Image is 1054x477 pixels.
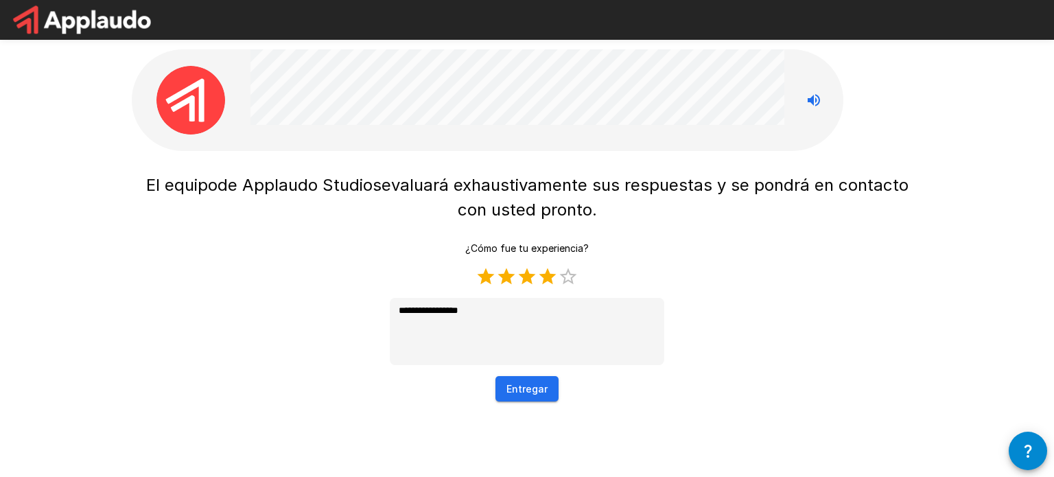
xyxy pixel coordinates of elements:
[800,86,828,114] button: Stop reading questions aloud
[218,175,382,195] font: de Applaudo Studios
[495,376,559,402] button: Entregar
[382,175,913,220] font: evaluará exhaustivamente sus respuestas y se pondrá en contacto con usted pronto.
[506,383,548,395] font: Entregar
[465,242,589,254] font: ¿Cómo fue tu experiencia?
[156,66,225,135] img: applaudo_avatar.png
[146,175,218,195] font: El equipo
